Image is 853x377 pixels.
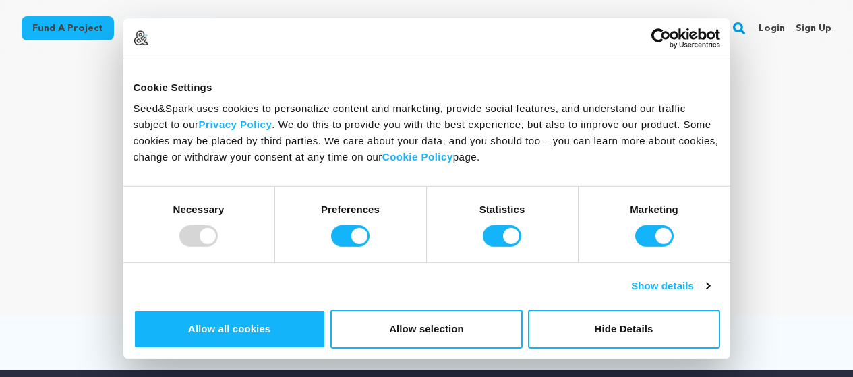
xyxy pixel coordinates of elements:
[22,16,114,40] a: Fund a project
[134,100,720,165] div: Seed&Spark uses cookies to personalize content and marketing, provide social features, and unders...
[630,204,678,215] strong: Marketing
[631,278,709,294] a: Show details
[134,30,148,45] img: logo
[134,310,326,349] button: Allow all cookies
[759,18,785,39] a: Login
[330,310,523,349] button: Allow selection
[173,204,225,215] strong: Necessary
[321,204,380,215] strong: Preferences
[134,79,720,95] div: Cookie Settings
[528,310,720,349] button: Hide Details
[199,119,272,130] a: Privacy Policy
[602,28,720,48] a: Usercentrics Cookiebot - opens in a new window
[122,16,218,40] a: Start a project
[479,204,525,215] strong: Statistics
[796,18,831,39] a: Sign up
[382,151,453,163] a: Cookie Policy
